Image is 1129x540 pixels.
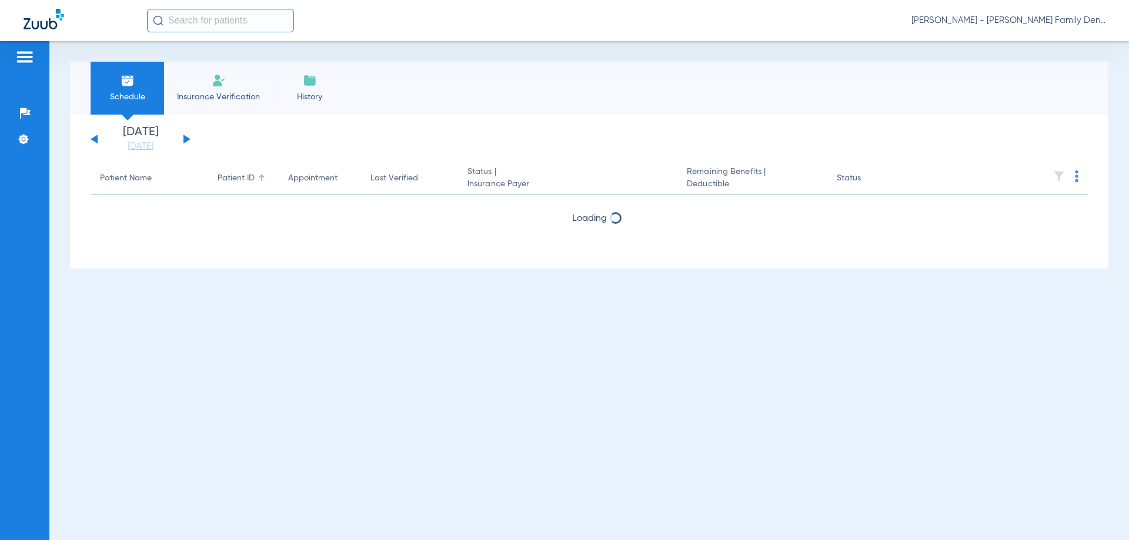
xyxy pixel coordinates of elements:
[288,172,352,185] div: Appointment
[100,172,199,185] div: Patient Name
[467,178,668,190] span: Insurance Payer
[121,73,135,88] img: Schedule
[173,91,264,103] span: Insurance Verification
[303,73,317,88] img: History
[572,245,607,254] span: Loading
[687,178,817,190] span: Deductible
[1053,170,1065,182] img: filter.svg
[218,172,269,185] div: Patient ID
[99,91,155,103] span: Schedule
[370,172,449,185] div: Last Verified
[212,73,226,88] img: Manual Insurance Verification
[147,9,294,32] input: Search for patients
[218,172,255,185] div: Patient ID
[282,91,338,103] span: History
[100,172,152,185] div: Patient Name
[911,15,1105,26] span: [PERSON_NAME] - [PERSON_NAME] Family Dentistry
[677,162,827,195] th: Remaining Benefits |
[24,9,64,29] img: Zuub Logo
[15,50,34,64] img: hamburger-icon
[458,162,677,195] th: Status |
[105,140,176,152] a: [DATE]
[1075,170,1078,182] img: group-dot-blue.svg
[153,15,163,26] img: Search Icon
[827,162,907,195] th: Status
[572,214,607,223] span: Loading
[370,172,418,185] div: Last Verified
[288,172,338,185] div: Appointment
[105,126,176,152] li: [DATE]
